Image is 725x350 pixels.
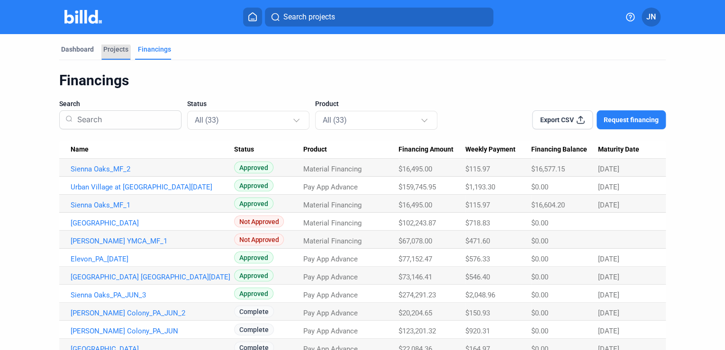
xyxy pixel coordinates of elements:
span: Approved [234,197,273,209]
span: Product [303,145,327,154]
button: JN [642,8,661,27]
span: $274,291.23 [399,291,436,299]
mat-select-trigger: All (33) [323,116,347,125]
img: Billd Company Logo [64,10,102,24]
span: Approved [234,269,273,281]
div: Maturity Date [598,145,654,154]
mat-select-trigger: All (33) [195,116,219,125]
span: Export CSV [540,115,574,125]
span: $0.00 [531,255,548,263]
span: Material Financing [303,201,362,209]
span: $576.33 [465,255,490,263]
span: $16,495.00 [399,165,432,173]
span: [DATE] [598,291,619,299]
span: Pay App Advance [303,291,358,299]
span: Approved [234,179,273,191]
span: $0.00 [531,273,548,281]
a: Sienna Oaks_MF_1 [71,201,234,209]
span: $159,745.95 [399,183,436,191]
div: Financing Balance [531,145,598,154]
span: Approved [234,287,273,299]
span: Pay App Advance [303,255,358,263]
span: [DATE] [598,201,619,209]
a: [PERSON_NAME] Colony_PA_JUN_2 [71,309,234,317]
button: Search projects [265,8,493,27]
span: Pay App Advance [303,183,358,191]
span: [DATE] [598,255,619,263]
div: Name [71,145,234,154]
div: Financing Amount [399,145,465,154]
span: $115.97 [465,165,490,173]
span: Maturity Date [598,145,639,154]
span: $471.60 [465,237,490,245]
span: Financing Balance [531,145,587,154]
span: Search projects [283,11,335,23]
span: [DATE] [598,165,619,173]
span: Pay App Advance [303,273,358,281]
a: [PERSON_NAME] Colony_PA_JUN [71,327,234,335]
span: $0.00 [531,327,548,335]
a: [GEOGRAPHIC_DATA] [71,219,234,227]
span: Material Financing [303,219,362,227]
span: $2,048.96 [465,291,495,299]
span: Request financing [604,115,659,125]
a: [PERSON_NAME] YMCA_MF_1 [71,237,234,245]
span: $115.97 [465,201,490,209]
span: $123,201.32 [399,327,436,335]
span: Weekly Payment [465,145,516,154]
span: Pay App Advance [303,309,358,317]
div: Financings [59,72,666,90]
span: Status [234,145,254,154]
span: $20,204.65 [399,309,432,317]
span: $546.40 [465,273,490,281]
span: Product [315,99,339,108]
span: Complete [234,305,274,317]
button: Request financing [597,110,666,129]
span: $0.00 [531,237,548,245]
span: $67,078.00 [399,237,432,245]
span: $16,495.00 [399,201,432,209]
span: $16,577.15 [531,165,565,173]
span: Not Approved [234,233,284,245]
a: Sienna Oaks_MF_2 [71,165,234,173]
span: [DATE] [598,273,619,281]
div: Projects [103,45,128,54]
span: JN [646,11,656,23]
span: Material Financing [303,237,362,245]
span: $73,146.41 [399,273,432,281]
div: Financings [138,45,171,54]
span: [DATE] [598,327,619,335]
span: $0.00 [531,309,548,317]
span: $150.93 [465,309,490,317]
span: Search [59,99,80,108]
div: Product [303,145,399,154]
span: Financing Amount [399,145,453,154]
span: Pay App Advance [303,327,358,335]
span: $920.31 [465,327,490,335]
a: [GEOGRAPHIC_DATA] [GEOGRAPHIC_DATA][DATE] [71,273,234,281]
input: Search [73,108,175,132]
a: Sienna Oaks_PA_JUN_3 [71,291,234,299]
span: Not Approved [234,215,284,227]
span: $1,193.30 [465,183,495,191]
span: Approved [234,162,273,173]
div: Weekly Payment [465,145,531,154]
span: $77,152.47 [399,255,432,263]
span: $0.00 [531,219,548,227]
span: Approved [234,251,273,263]
div: Dashboard [61,45,94,54]
span: $16,604.20 [531,201,565,209]
div: Status [234,145,303,154]
span: [DATE] [598,309,619,317]
span: Complete [234,323,274,335]
span: Material Financing [303,165,362,173]
span: $102,243.87 [399,219,436,227]
span: Name [71,145,89,154]
span: $0.00 [531,291,548,299]
span: Status [187,99,207,108]
a: Urban Village at [GEOGRAPHIC_DATA][DATE] [71,183,234,191]
span: [DATE] [598,183,619,191]
span: $0.00 [531,183,548,191]
a: Elevon_PA_[DATE] [71,255,234,263]
span: $718.83 [465,219,490,227]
